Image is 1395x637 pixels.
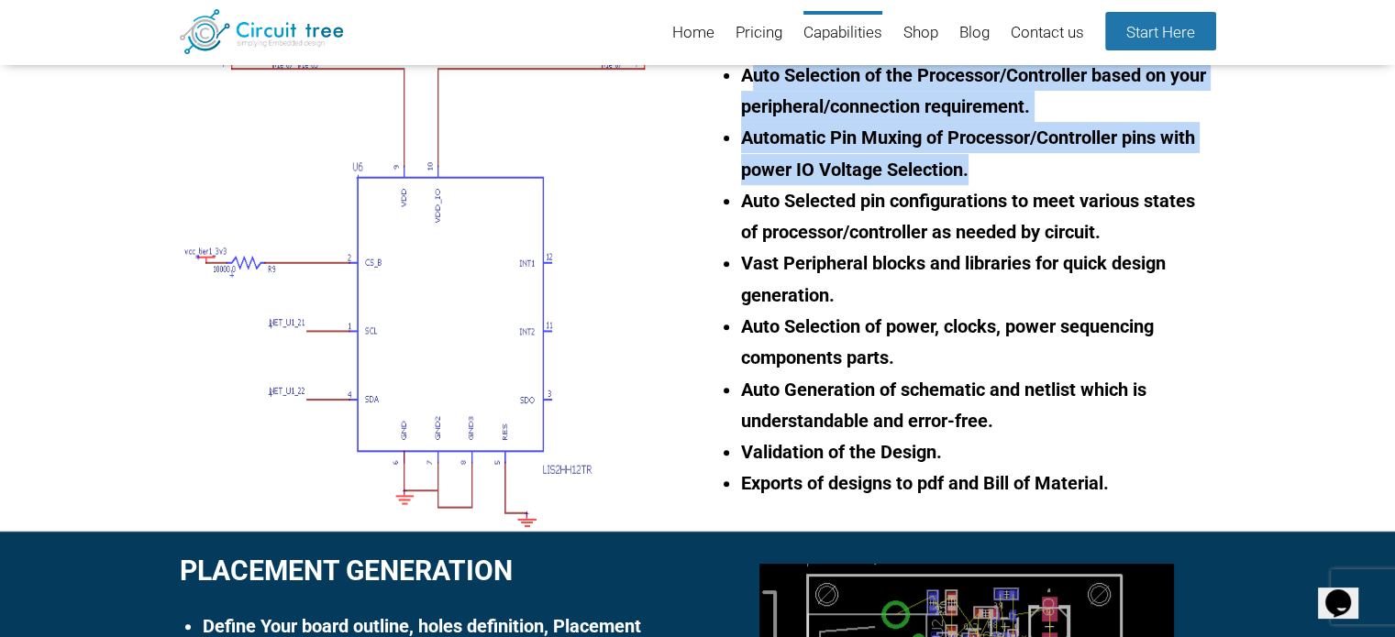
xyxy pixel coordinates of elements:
img: schematic.png [180,27,677,531]
h2: Placement Generation [180,547,677,594]
a: Home [672,11,714,56]
a: Start Here [1105,12,1216,50]
li: Auto Selected pin configurations to meet various states of processor/controller as needed by circ... [741,185,1215,248]
li: Validation of the Design. [741,436,1215,467]
li: Exports of designs to pdf and Bill of Material. [741,467,1215,499]
a: Pricing [736,11,782,56]
a: Shop [903,11,938,56]
li: Auto Selection of power, clocks, power sequencing components parts. [741,311,1215,374]
a: Blog [959,11,990,56]
iframe: chat widget [1318,564,1377,619]
li: Vast Peripheral blocks and libraries for quick design generation. [741,247,1215,311]
a: Contact us [1011,11,1084,56]
img: Circuit Tree [180,9,344,54]
a: Capabilities [803,11,882,56]
li: Auto Generation of schematic and netlist which is understandable and error-free. [741,374,1215,437]
li: Auto Selection of the Processor/Controller based on your peripheral/connection requirement. [741,60,1215,123]
li: Automatic Pin Muxing of Processor/Controller pins with power IO Voltage Selection. [741,122,1215,185]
